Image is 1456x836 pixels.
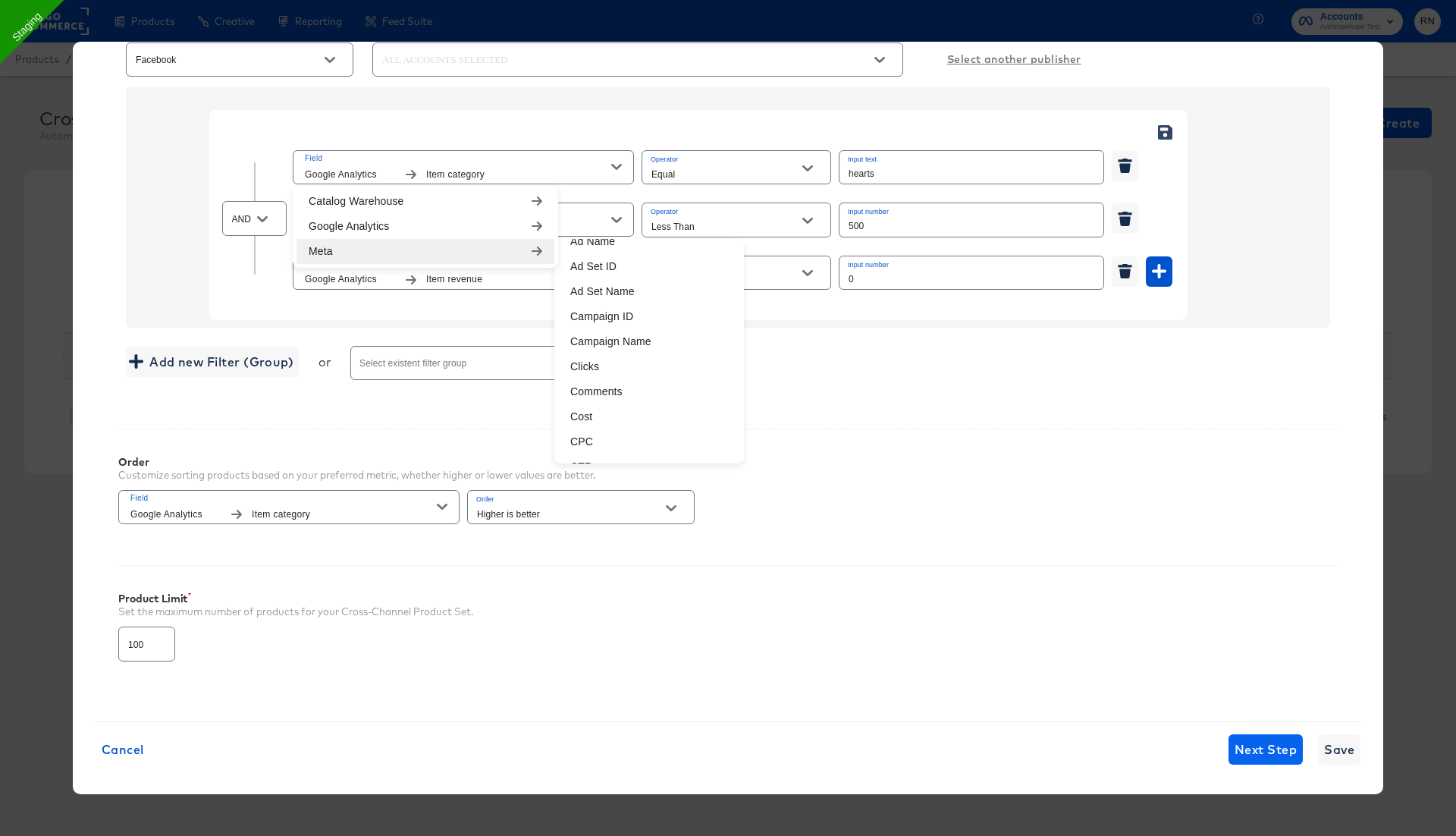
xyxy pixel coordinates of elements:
[1228,734,1303,765] button: Next Step
[118,592,1338,605] div: Product Limit
[558,229,740,254] li: Ad Name
[293,150,634,184] button: FieldGoogle AnalyticsItem category
[132,351,293,372] span: Add new Filter (Group)
[118,605,1338,619] div: Set the maximum number of products for your Cross-Channel Product Set.
[130,492,437,505] span: Field
[293,256,634,290] button: FieldGoogle AnalyticsItem revenue
[426,167,611,183] span: Item category
[796,262,819,284] button: Open
[839,203,1103,236] input: Enter a number
[839,256,1103,289] input: Enter a number
[118,456,595,468] div: Order
[118,490,460,524] button: FieldGoogle AnalyticsItem category
[252,507,437,523] span: Item category
[102,739,144,760] span: Cancel
[558,379,740,404] li: Comments
[318,354,331,369] div: or
[297,189,554,214] li: Catalog Warehouse
[1318,734,1360,765] button: Save
[558,304,740,329] li: Campaign ID
[558,429,740,454] li: CPC
[126,347,300,377] button: Add new Filter (Group)
[318,49,341,71] button: Open
[558,254,740,279] li: Ad Set ID
[868,49,891,71] button: Open
[1324,739,1354,760] span: Save
[379,52,853,69] input: ALL ACCOUNTS SELECTED
[558,404,740,429] li: Cost
[297,239,554,264] li: Meta
[558,454,740,479] li: CTR
[558,354,740,379] li: Clicks
[558,279,740,304] li: Ad Set Name
[660,497,682,520] button: Open
[558,329,740,354] li: Campaign Name
[839,151,1103,184] input: Input search term
[941,39,1087,80] button: Select another publisher
[96,734,150,765] button: Cancel
[118,468,595,482] div: Customize sorting products based on your preferred metric, whether higher or lower values are bet...
[305,272,396,288] span: Google Analytics
[297,214,554,239] li: Google Analytics
[130,507,221,523] span: Google Analytics
[796,157,819,180] button: Open
[305,167,396,183] span: Google Analytics
[947,50,1081,69] u: Select another publisher
[251,208,274,231] button: Open
[305,152,611,165] span: Field
[1235,739,1297,760] span: Next Step
[796,209,819,232] button: Open
[426,272,611,288] span: Item revenue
